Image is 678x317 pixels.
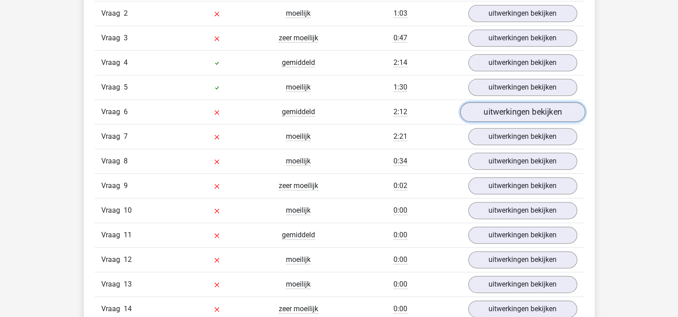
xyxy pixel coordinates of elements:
[124,34,128,42] span: 3
[468,128,577,145] a: uitwerkingen bekijken
[124,206,132,214] span: 10
[124,231,132,239] span: 11
[101,156,124,167] span: Vraag
[101,230,124,240] span: Vraag
[393,34,407,43] span: 0:47
[101,279,124,290] span: Vraag
[393,231,407,240] span: 0:00
[282,58,315,67] span: gemiddeld
[124,83,128,91] span: 5
[393,157,407,166] span: 0:34
[101,131,124,142] span: Vraag
[468,30,577,47] a: uitwerkingen bekijken
[124,304,132,313] span: 14
[286,132,311,141] span: moeilijk
[468,227,577,244] a: uitwerkingen bekijken
[468,54,577,71] a: uitwerkingen bekijken
[393,107,407,116] span: 2:12
[282,231,315,240] span: gemiddeld
[124,255,132,264] span: 12
[124,181,128,190] span: 9
[101,8,124,19] span: Vraag
[101,205,124,216] span: Vraag
[279,181,318,190] span: zeer moeilijk
[101,57,124,68] span: Vraag
[101,254,124,265] span: Vraag
[393,58,407,67] span: 2:14
[286,280,311,289] span: moeilijk
[393,280,407,289] span: 0:00
[279,304,318,313] span: zeer moeilijk
[124,157,128,165] span: 8
[468,5,577,22] a: uitwerkingen bekijken
[393,181,407,190] span: 0:02
[124,132,128,141] span: 7
[468,79,577,96] a: uitwerkingen bekijken
[393,206,407,215] span: 0:00
[101,180,124,191] span: Vraag
[393,255,407,264] span: 0:00
[393,83,407,92] span: 1:30
[468,177,577,194] a: uitwerkingen bekijken
[286,255,311,264] span: moeilijk
[279,34,318,43] span: zeer moeilijk
[468,153,577,170] a: uitwerkingen bekijken
[101,304,124,314] span: Vraag
[286,206,311,215] span: moeilijk
[393,132,407,141] span: 2:21
[468,251,577,268] a: uitwerkingen bekijken
[286,83,311,92] span: moeilijk
[124,280,132,288] span: 13
[101,107,124,117] span: Vraag
[468,202,577,219] a: uitwerkingen bekijken
[282,107,315,116] span: gemiddeld
[460,102,585,122] a: uitwerkingen bekijken
[101,33,124,43] span: Vraag
[468,276,577,293] a: uitwerkingen bekijken
[286,9,311,18] span: moeilijk
[286,157,311,166] span: moeilijk
[393,9,407,18] span: 1:03
[101,82,124,93] span: Vraag
[124,9,128,17] span: 2
[393,304,407,313] span: 0:00
[124,58,128,67] span: 4
[124,107,128,116] span: 6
